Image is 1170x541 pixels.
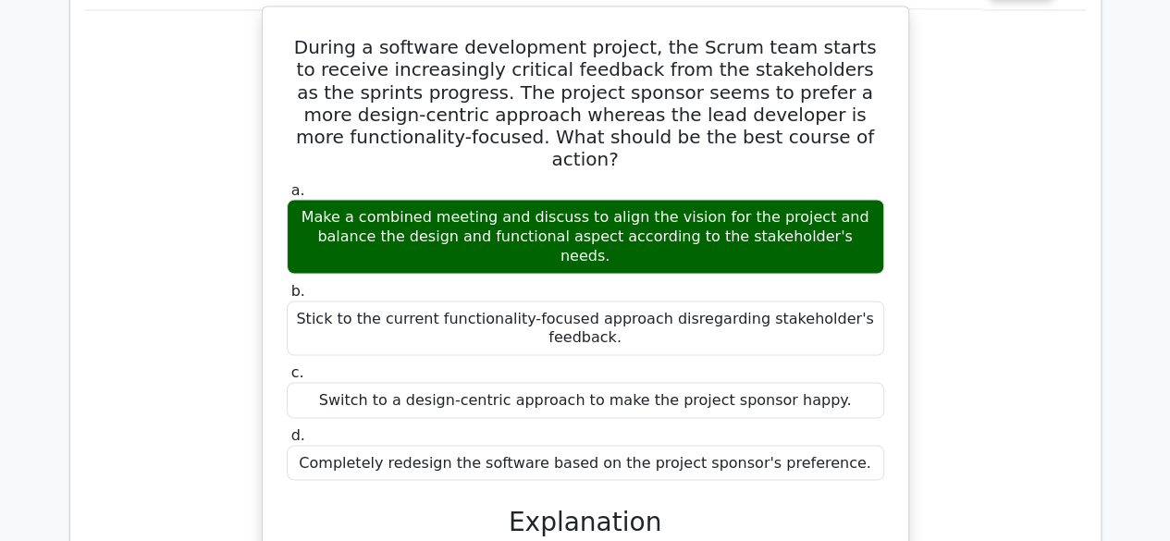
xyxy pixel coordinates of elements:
[287,382,884,418] div: Switch to a design-centric approach to make the project sponsor happy.
[291,363,304,380] span: c.
[285,36,886,169] h5: During a software development project, the Scrum team starts to receive increasingly critical fee...
[291,425,305,443] span: d.
[291,180,305,198] span: a.
[291,281,305,299] span: b.
[287,445,884,481] div: Completely redesign the software based on the project sponsor's preference.
[287,301,884,356] div: Stick to the current functionality-focused approach disregarding stakeholder's feedback.
[287,199,884,273] div: Make a combined meeting and discuss to align the vision for the project and balance the design an...
[298,506,873,537] h3: Explanation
